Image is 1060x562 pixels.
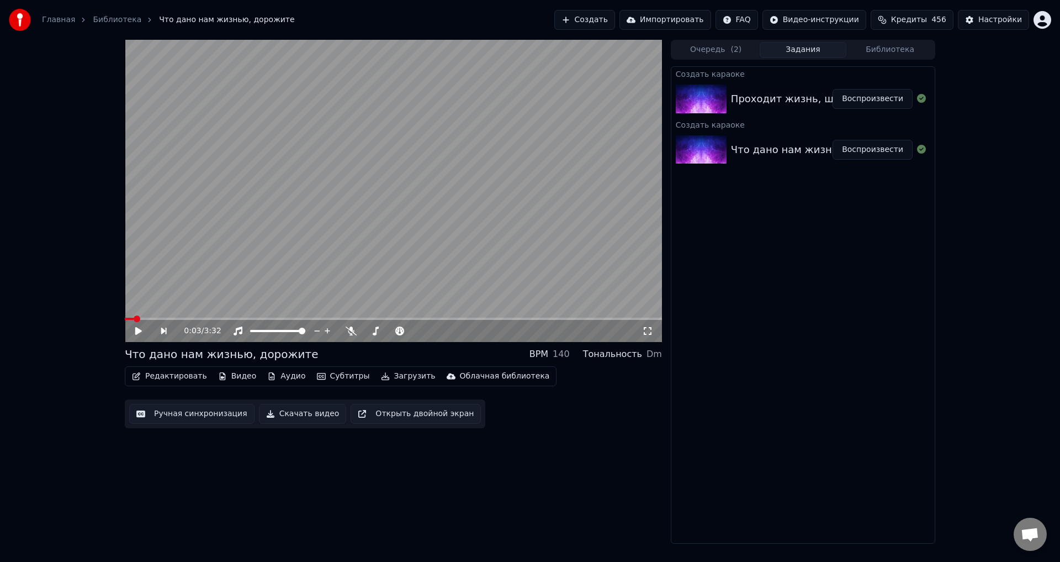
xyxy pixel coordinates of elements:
[646,348,662,361] div: Dm
[846,42,934,58] button: Библиотека
[671,118,935,131] div: Создать караоке
[671,67,935,80] div: Создать караоке
[553,348,570,361] div: 140
[762,10,866,30] button: Видео-инструкции
[833,89,913,109] button: Воспроизвести
[351,404,481,424] button: Открыть двойной экран
[214,369,261,384] button: Видео
[731,91,946,107] div: Проходит жизнь, шуршат её страницы 1
[42,14,75,25] a: Главная
[1014,518,1047,551] a: Открытый чат
[958,10,1029,30] button: Настройки
[9,9,31,31] img: youka
[42,14,295,25] nav: breadcrumb
[125,346,319,362] div: Что дано нам жизнью, дорожите
[978,14,1022,25] div: Настройки
[184,325,210,337] div: /
[529,348,548,361] div: BPM
[891,14,927,25] span: Кредиты
[554,10,615,30] button: Создать
[760,42,847,58] button: Задания
[204,325,221,337] span: 3:32
[731,142,915,157] div: Что дано нам жизнью, дорожите 1
[128,369,211,384] button: Редактировать
[129,404,255,424] button: Ручная синхронизация
[715,10,758,30] button: FAQ
[312,369,374,384] button: Субтитры
[259,404,347,424] button: Скачать видео
[460,371,550,382] div: Облачная библиотека
[871,10,953,30] button: Кредиты456
[931,14,946,25] span: 456
[93,14,141,25] a: Библиотека
[730,44,741,55] span: ( 2 )
[619,10,711,30] button: Импортировать
[184,325,201,337] span: 0:03
[583,348,642,361] div: Тональность
[672,42,760,58] button: Очередь
[377,369,440,384] button: Загрузить
[833,140,913,160] button: Воспроизвести
[263,369,310,384] button: Аудио
[159,14,294,25] span: Что дано нам жизнью, дорожите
